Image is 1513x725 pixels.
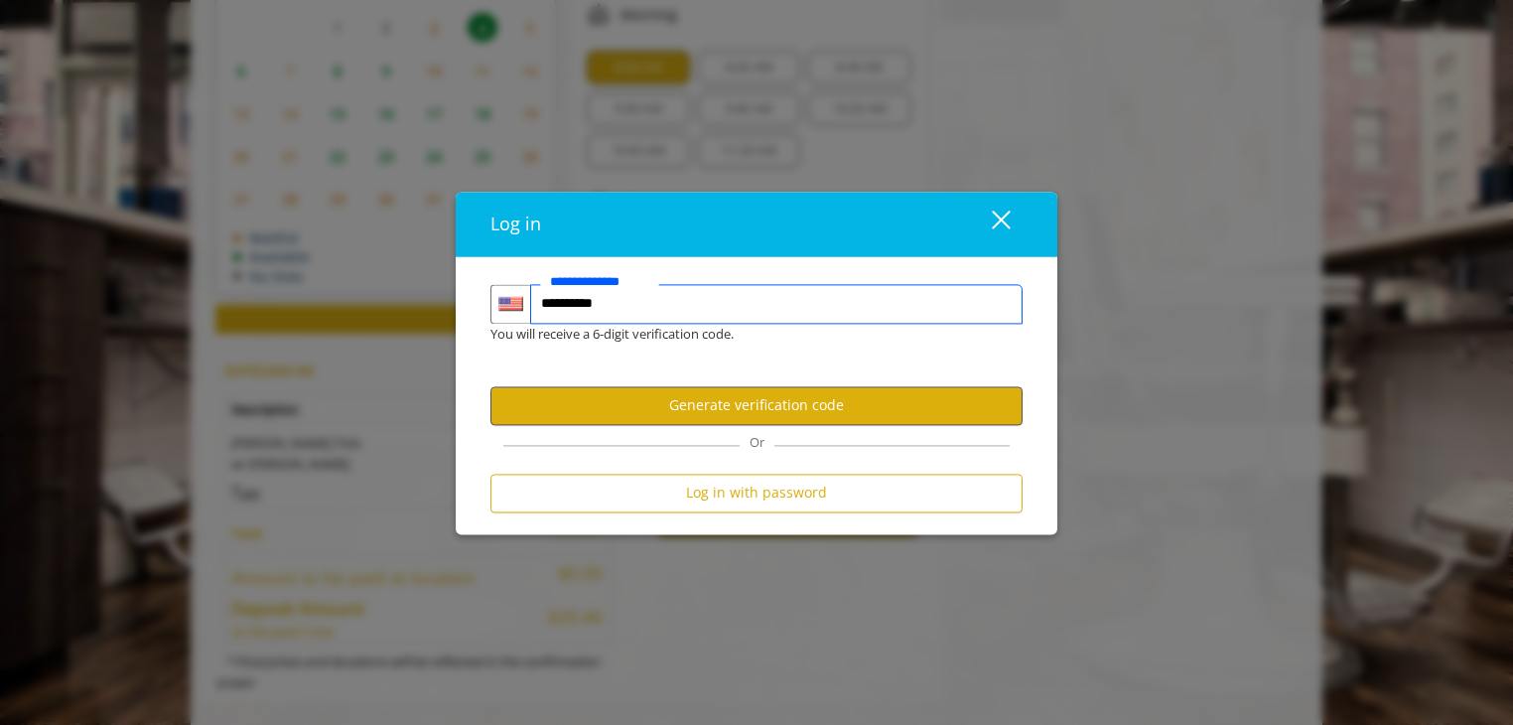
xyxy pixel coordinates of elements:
button: Log in with password [490,474,1023,512]
div: Country [490,284,530,324]
div: You will receive a 6-digit verification code. [476,324,1008,345]
div: close dialog [969,210,1009,239]
span: Log in [490,212,541,235]
button: Generate verification code [490,386,1023,425]
button: close dialog [955,204,1023,244]
span: Or [740,433,774,451]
